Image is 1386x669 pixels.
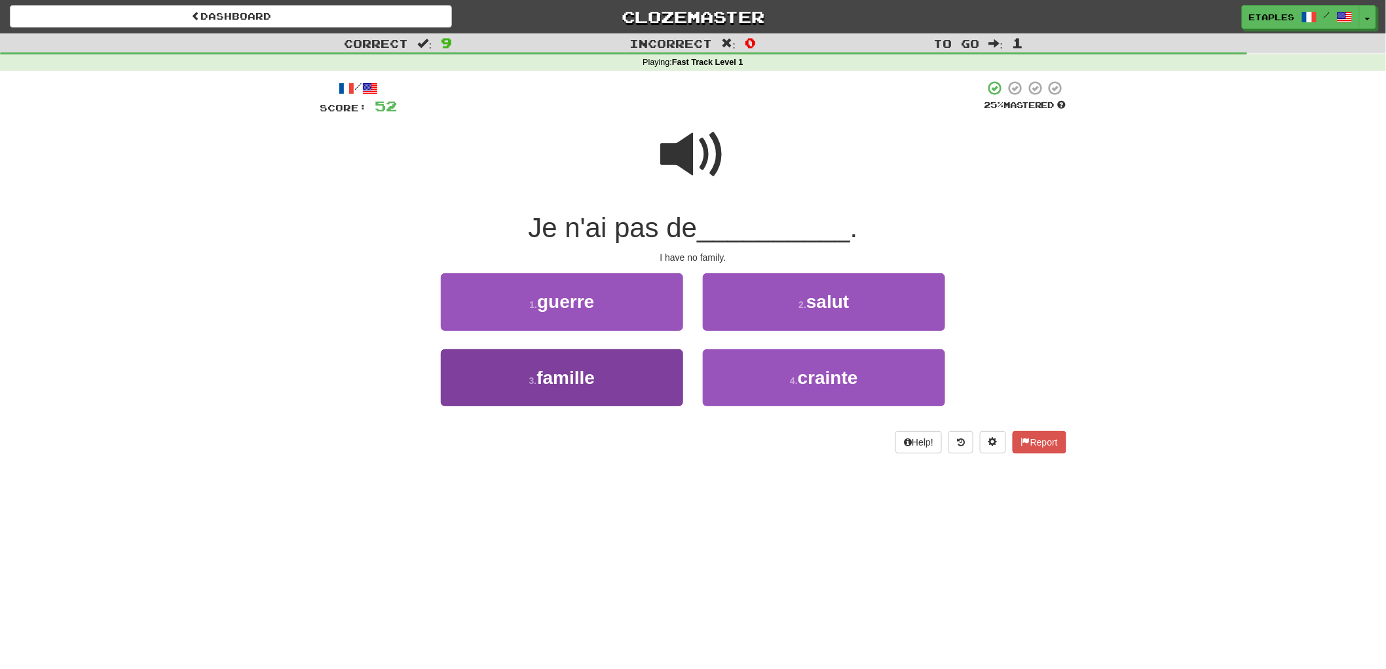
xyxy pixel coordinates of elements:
button: 3.famille [441,349,683,406]
span: Score: [320,102,367,113]
span: 1 [1012,35,1023,50]
small: 3 . [529,375,537,386]
span: Correct [345,37,409,50]
span: 0 [745,35,756,50]
span: 25 % [984,100,1003,110]
span: famille [536,368,595,388]
span: Je n'ai pas de [528,212,697,243]
small: 1 . [530,299,538,310]
button: Round history (alt+y) [948,431,973,453]
button: 2.salut [703,273,945,330]
a: etaples / [1242,5,1360,29]
small: 4 . [790,375,798,386]
span: : [989,38,1003,49]
button: 1.guerre [441,273,683,330]
small: 2 . [798,299,806,310]
span: : [722,38,736,49]
span: Incorrect [630,37,713,50]
span: salut [806,292,849,312]
button: Report [1013,431,1066,453]
a: Clozemaster [472,5,914,28]
span: guerre [537,292,594,312]
span: __________ [697,212,850,243]
span: / [1324,10,1330,20]
button: Help! [895,431,942,453]
div: I have no family. [320,251,1066,264]
strong: Fast Track Level 1 [672,58,743,67]
button: 4.crainte [703,349,945,406]
div: Mastered [984,100,1066,111]
span: crainte [798,368,858,388]
span: : [418,38,432,49]
span: etaples [1249,11,1295,23]
span: 52 [375,98,397,114]
a: Dashboard [10,5,452,28]
span: To go [934,37,980,50]
span: . [850,212,858,243]
div: / [320,80,397,96]
span: 9 [441,35,452,50]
